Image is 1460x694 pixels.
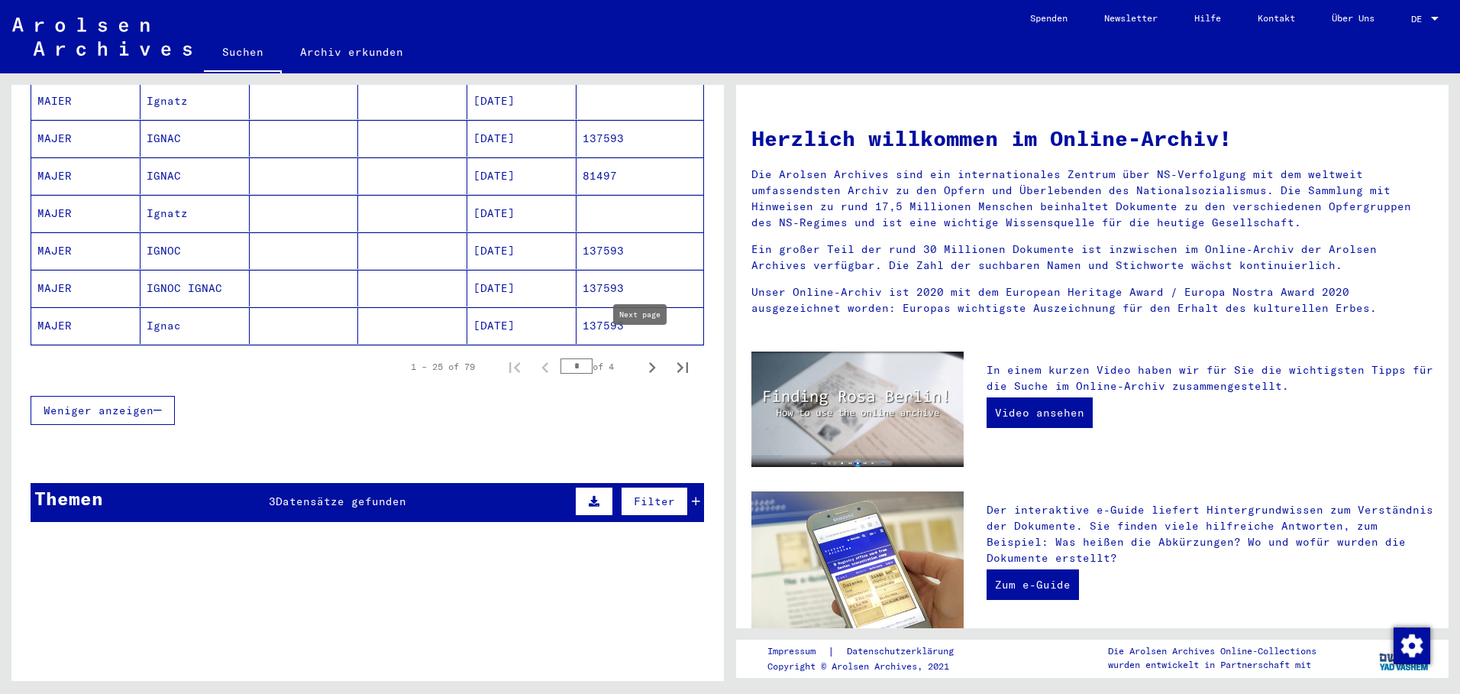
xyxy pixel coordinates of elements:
button: Next page [637,352,667,382]
mat-cell: MAJER [31,120,141,157]
mat-cell: MAJER [31,270,141,306]
span: DE [1411,14,1428,24]
mat-cell: [DATE] [467,232,577,269]
mat-cell: Ignac [141,307,250,344]
mat-cell: [DATE] [467,307,577,344]
mat-cell: MAJER [31,195,141,232]
img: video.jpg [751,352,964,467]
p: wurden entwickelt in Partnerschaft mit [1108,658,1316,672]
mat-cell: 137593 [577,270,703,306]
p: In einem kurzen Video haben wir für Sie die wichtigsten Tipps für die Suche im Online-Archiv zusa... [987,362,1433,394]
img: eguide.jpg [751,491,964,633]
span: Weniger anzeigen [44,404,153,417]
p: Ein großer Teil der rund 30 Millionen Dokumente ist inzwischen im Online-Archiv der Arolsen Archi... [751,242,1433,274]
mat-cell: MAJER [31,307,141,344]
a: Archiv erkunden [282,34,422,70]
button: Weniger anzeigen [31,396,175,425]
div: 1 – 25 of 79 [411,360,475,374]
a: Suchen [204,34,282,73]
mat-cell: Ignatz [141,195,250,232]
mat-cell: 81497 [577,157,703,194]
mat-cell: [DATE] [467,83,577,119]
p: Die Arolsen Archives sind ein internationales Zentrum über NS-Verfolgung mit dem weltweit umfasse... [751,167,1433,231]
mat-cell: Ignatz [141,83,250,119]
div: of 4 [560,359,637,374]
mat-cell: IGNAC [141,120,250,157]
mat-cell: IGNOC IGNAC [141,270,250,306]
img: yv_logo.png [1376,639,1433,677]
p: Der interaktive e-Guide liefert Hintergrundwissen zum Verständnis der Dokumente. Sie finden viele... [987,502,1433,566]
mat-cell: IGNOC [141,232,250,269]
a: Impressum [767,644,828,660]
p: Unser Online-Archiv ist 2020 mit dem European Heritage Award / Europa Nostra Award 2020 ausgezeic... [751,284,1433,316]
mat-cell: [DATE] [467,270,577,306]
mat-cell: 137593 [577,307,703,344]
img: Zustimmung ändern [1394,628,1430,664]
mat-cell: MAJER [31,157,141,194]
mat-cell: MAIER [31,83,141,119]
button: First page [499,352,530,382]
img: Arolsen_neg.svg [12,18,192,56]
span: Datensätze gefunden [276,495,406,508]
mat-cell: 137593 [577,232,703,269]
mat-cell: 137593 [577,120,703,157]
mat-cell: MAJER [31,232,141,269]
button: Filter [621,487,688,516]
h1: Herzlich willkommen im Online-Archiv! [751,122,1433,154]
p: Copyright © Arolsen Archives, 2021 [767,660,972,673]
button: Previous page [530,352,560,382]
p: Die Arolsen Archives Online-Collections [1108,644,1316,658]
mat-cell: IGNAC [141,157,250,194]
a: Datenschutzerklärung [835,644,972,660]
a: Video ansehen [987,397,1093,428]
div: Themen [34,485,103,512]
div: | [767,644,972,660]
span: 3 [269,495,276,508]
a: Zum e-Guide [987,569,1079,600]
mat-cell: [DATE] [467,157,577,194]
mat-cell: [DATE] [467,195,577,232]
button: Last page [667,352,698,382]
mat-cell: [DATE] [467,120,577,157]
span: Filter [634,495,675,508]
div: Zustimmung ändern [1393,627,1429,663]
